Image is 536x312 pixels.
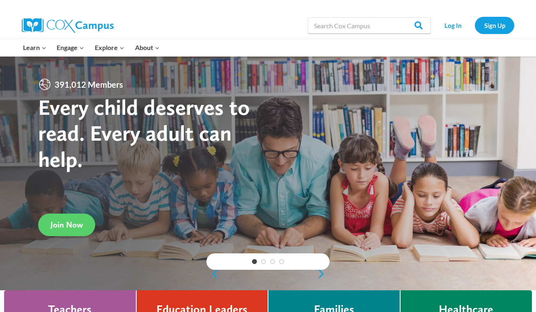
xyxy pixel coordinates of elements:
div: content slider buttons [206,266,330,282]
span: 391,012 Members [51,78,126,91]
a: next [317,269,330,279]
nav: Secondary Navigation [435,17,514,34]
a: Log In [435,17,471,34]
a: 4 [279,259,284,264]
a: Sign Up [475,17,514,34]
span: Learn [23,42,46,53]
nav: Primary Navigation [18,39,165,56]
span: Join Now [50,220,83,230]
a: Join Now [38,214,95,236]
input: Search Cox Campus [308,17,431,34]
img: Cox Campus [22,18,114,33]
span: Explore [95,42,124,53]
a: 1 [252,259,257,264]
a: 3 [270,259,275,264]
span: Engage [57,42,84,53]
strong: Every child deserves to read. Every adult can help. [38,94,250,172]
span: About [135,42,160,53]
a: previous [206,269,219,279]
a: 2 [261,259,266,264]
